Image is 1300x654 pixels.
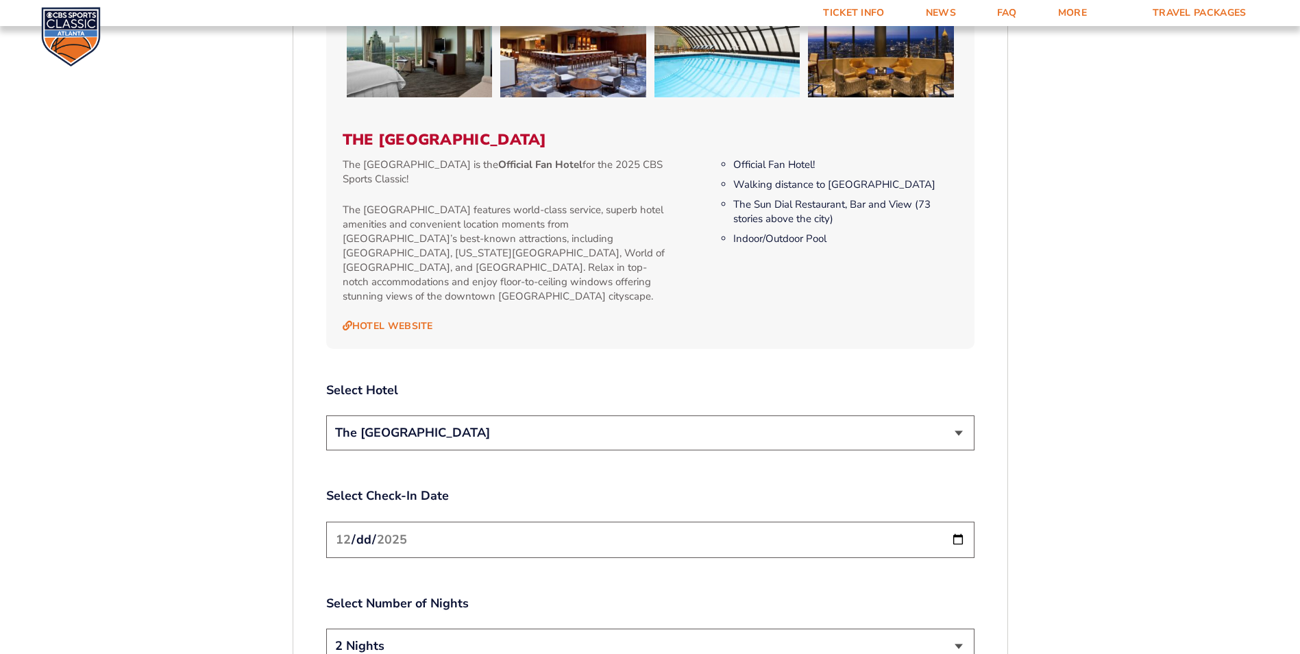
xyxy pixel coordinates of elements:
[733,178,957,192] li: Walking distance to [GEOGRAPHIC_DATA]
[343,320,433,332] a: Hotel Website
[733,158,957,172] li: Official Fan Hotel!
[733,197,957,226] li: The Sun Dial Restaurant, Bar and View (73 stories above the city)
[326,487,974,505] label: Select Check-In Date
[343,158,671,186] p: The [GEOGRAPHIC_DATA] is the for the 2025 CBS Sports Classic!
[326,595,974,612] label: Select Number of Nights
[498,158,582,171] strong: Official Fan Hotel
[343,131,958,149] h3: The [GEOGRAPHIC_DATA]
[343,203,671,304] p: The [GEOGRAPHIC_DATA] features world-class service, superb hotel amenities and convenient locatio...
[733,232,957,246] li: Indoor/Outdoor Pool
[41,7,101,66] img: CBS Sports Classic
[326,382,974,399] label: Select Hotel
